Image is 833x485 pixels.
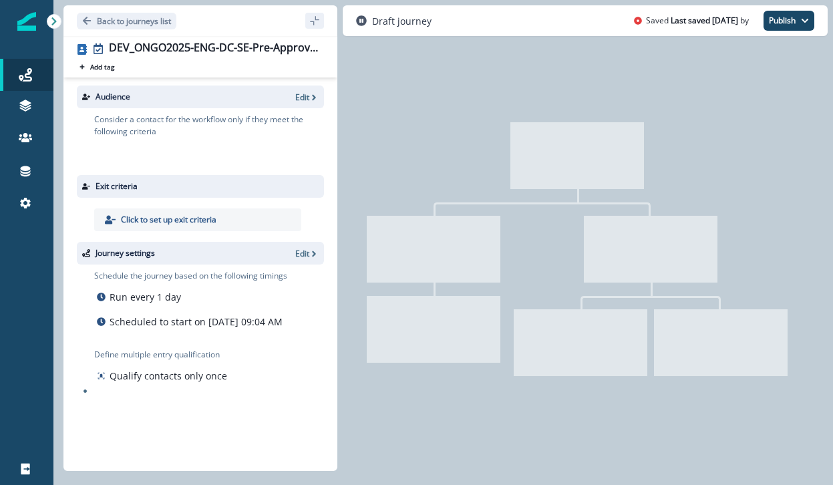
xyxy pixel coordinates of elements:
p: Edit [295,92,309,103]
button: Edit [295,92,319,103]
p: Add tag [90,63,114,71]
button: Go back [77,13,176,29]
p: Schedule the journey based on the following timings [94,270,287,282]
p: Journey settings [96,247,155,259]
p: Qualify contacts only once [110,369,227,383]
p: Scheduled to start on [DATE] 09:04 AM [110,315,283,329]
button: sidebar collapse toggle [305,13,324,29]
p: Edit [295,248,309,259]
p: Click to set up exit criteria [121,214,216,226]
p: Exit criteria [96,180,138,192]
p: by [740,15,749,27]
p: Back to journeys list [97,15,171,27]
div: DEV_ONGO2025-ENG-DC-SE-Pre-Approvals Cross Sell- Self Serve LESS THAN 20K [109,41,319,56]
p: Last saved [DATE] [671,15,738,27]
p: Consider a contact for the workflow only if they meet the following criteria [94,114,324,138]
button: Edit [295,248,319,259]
p: Draft journey [372,14,432,28]
p: Run every 1 day [110,290,181,304]
p: Define multiple entry qualification [94,349,230,361]
button: Publish [764,11,814,31]
img: Inflection [17,12,36,31]
p: Audience [96,91,130,103]
button: Add tag [77,61,117,72]
p: Saved [646,15,669,27]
